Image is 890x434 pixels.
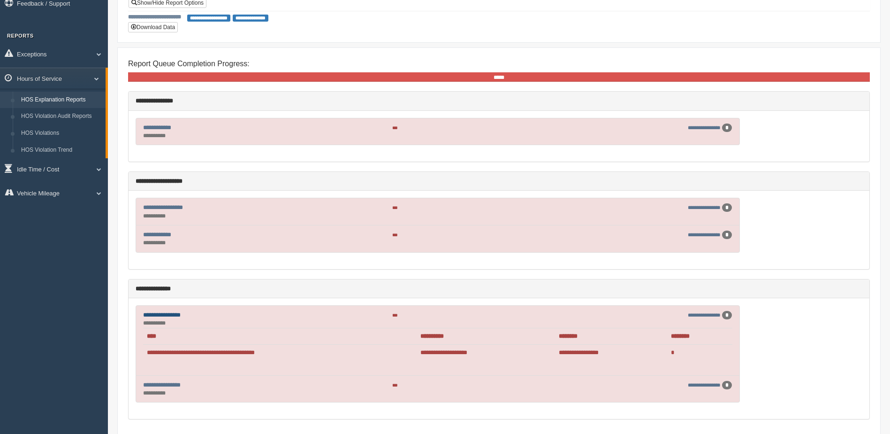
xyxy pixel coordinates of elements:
[128,22,178,32] button: Download Data
[17,125,106,142] a: HOS Violations
[17,92,106,108] a: HOS Explanation Reports
[128,60,870,68] h4: Report Queue Completion Progress:
[17,108,106,125] a: HOS Violation Audit Reports
[17,142,106,159] a: HOS Violation Trend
